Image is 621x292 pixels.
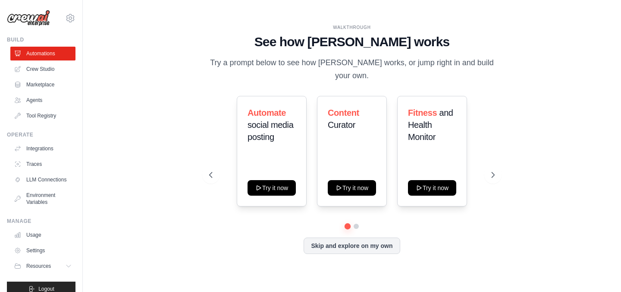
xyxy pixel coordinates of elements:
[304,238,400,254] button: Skip and explore on my own
[10,47,75,60] a: Automations
[10,142,75,156] a: Integrations
[209,34,495,50] h1: See how [PERSON_NAME] works
[328,120,355,130] span: Curator
[10,188,75,209] a: Environment Variables
[209,57,495,82] p: Try a prompt below to see how [PERSON_NAME] works, or jump right in and build your own.
[10,259,75,273] button: Resources
[408,108,453,142] span: and Health Monitor
[10,173,75,187] a: LLM Connections
[7,131,75,138] div: Operate
[10,93,75,107] a: Agents
[328,108,359,117] span: Content
[7,36,75,43] div: Build
[7,218,75,225] div: Manage
[248,120,293,142] span: social media posting
[10,62,75,76] a: Crew Studio
[328,180,376,196] button: Try it now
[248,180,296,196] button: Try it now
[209,24,495,31] div: WALKTHROUGH
[10,228,75,242] a: Usage
[26,263,51,270] span: Resources
[248,108,286,117] span: Automate
[408,180,456,196] button: Try it now
[408,108,437,117] span: Fitness
[10,244,75,257] a: Settings
[10,78,75,92] a: Marketplace
[10,157,75,171] a: Traces
[10,109,75,123] a: Tool Registry
[578,251,621,292] iframe: Chat Widget
[7,10,50,26] img: Logo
